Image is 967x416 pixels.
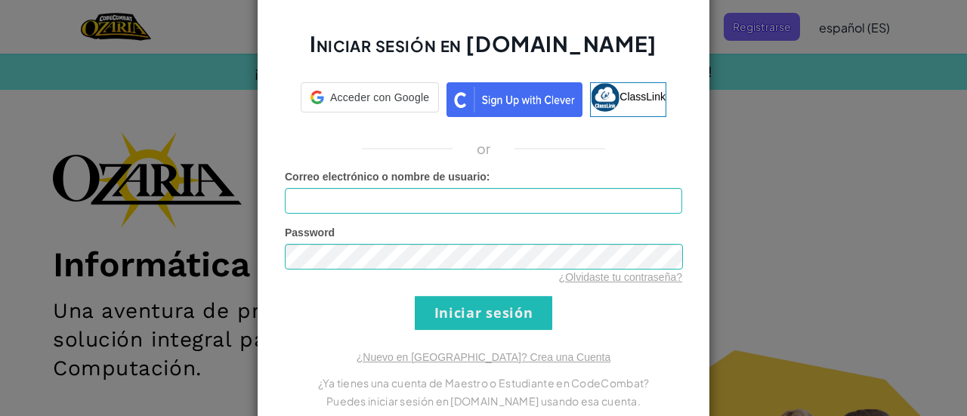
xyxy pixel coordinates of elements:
[446,82,582,117] img: clever_sso_button@2x.png
[330,90,429,105] span: Acceder con Google
[285,392,682,410] p: Puedes iniciar sesión en [DOMAIN_NAME] usando esa cuenta.
[559,271,682,283] a: ¿Olvidaste tu contraseña?
[477,140,491,158] p: or
[591,83,619,112] img: classlink-logo-small.png
[357,351,610,363] a: ¿Nuevo en [GEOGRAPHIC_DATA]? Crea una Cuenta
[285,171,487,183] span: Correo electrónico o nombre de usuario
[285,374,682,392] p: ¿Ya tienes una cuenta de Maestro o Estudiante en CodeCombat?
[619,90,666,102] span: ClassLink
[415,296,552,330] input: Iniciar sesión
[301,82,439,112] div: Acceder con Google
[285,29,682,73] h2: Iniciar sesión en [DOMAIN_NAME]
[301,82,439,117] a: Acceder con Google
[285,169,490,184] label: :
[285,226,335,239] span: Password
